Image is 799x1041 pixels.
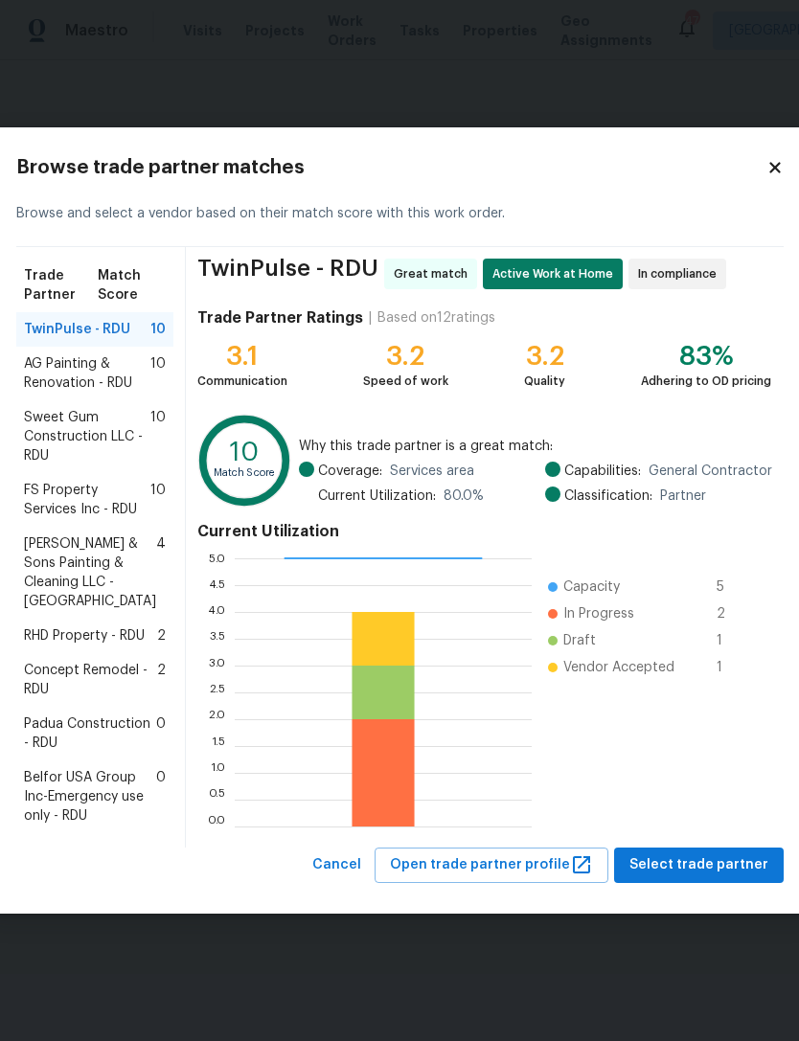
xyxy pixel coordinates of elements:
span: 10 [150,354,166,393]
span: Concept Remodel - RDU [24,661,157,699]
span: 10 [150,320,166,339]
span: Coverage: [318,462,382,481]
div: Based on 12 ratings [377,308,495,328]
div: Quality [524,372,565,391]
span: Belfor USA Group Inc-Emergency use only - RDU [24,768,156,826]
span: 1 [717,631,747,650]
div: Adhering to OD pricing [641,372,771,391]
text: 4.0 [207,606,225,618]
text: 2.0 [208,713,225,725]
span: Why this trade partner is a great match: [299,437,771,456]
button: Cancel [305,848,369,883]
span: AG Painting & Renovation - RDU [24,354,150,393]
button: Open trade partner profile [375,848,608,883]
text: 10 [230,441,259,466]
text: 1.0 [210,767,225,779]
h4: Current Utilization [197,522,772,541]
span: Sweet Gum Construction LLC - RDU [24,408,150,465]
span: Great match [394,264,475,283]
span: Capacity [563,577,620,597]
text: 2.5 [209,687,225,698]
span: 2 [157,626,166,645]
span: Active Work at Home [492,264,621,283]
div: 3.2 [524,347,565,366]
span: 0 [156,768,166,826]
text: 5.0 [208,553,225,564]
h2: Browse trade partner matches [16,158,766,177]
text: 0.0 [207,821,225,832]
span: 4 [156,534,166,611]
span: 10 [150,481,166,519]
span: 2 [717,604,747,623]
span: Open trade partner profile [390,853,593,877]
h4: Trade Partner Ratings [197,308,363,328]
text: 3.0 [208,660,225,671]
div: 3.2 [363,347,448,366]
span: RHD Property - RDU [24,626,145,645]
div: 3.1 [197,347,287,366]
span: In compliance [638,264,724,283]
text: 4.5 [208,579,225,591]
span: In Progress [563,604,634,623]
span: Select trade partner [629,853,768,877]
span: TwinPulse - RDU [24,320,130,339]
span: Trade Partner [24,266,99,305]
span: Match Score [98,266,165,305]
div: Speed of work [363,372,448,391]
span: Classification: [564,487,652,506]
span: Padua Construction - RDU [24,714,156,753]
text: 3.5 [209,633,225,645]
span: Services area [390,462,474,481]
div: 83% [641,347,771,366]
span: 2 [157,661,166,699]
span: 1 [717,658,747,677]
button: Select trade partner [614,848,784,883]
span: Vendor Accepted [563,658,674,677]
span: Cancel [312,853,361,877]
span: Capabilities: [564,462,641,481]
div: | [363,308,377,328]
span: TwinPulse - RDU [197,259,378,289]
span: Draft [563,631,596,650]
text: 1.5 [211,740,225,752]
div: Communication [197,372,287,391]
text: Match Score [213,468,275,479]
span: 10 [150,408,166,465]
span: 0 [156,714,166,753]
span: Partner [660,487,706,506]
div: Browse and select a vendor based on their match score with this work order. [16,181,784,247]
span: General Contractor [649,462,772,481]
span: FS Property Services Inc - RDU [24,481,150,519]
span: 80.0 % [444,487,484,506]
span: Current Utilization: [318,487,436,506]
span: [PERSON_NAME] & Sons Painting & Cleaning LLC - [GEOGRAPHIC_DATA] [24,534,156,611]
text: 0.5 [208,794,225,805]
span: 5 [717,577,747,597]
